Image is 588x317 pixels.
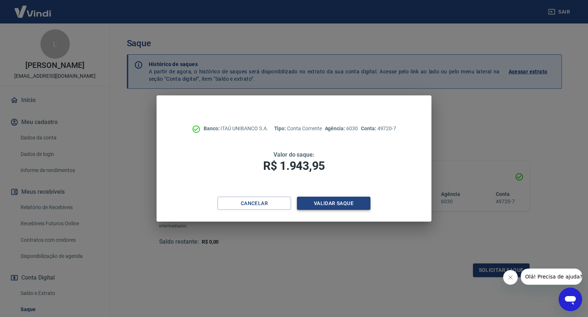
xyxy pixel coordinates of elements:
[325,125,347,131] span: Agência:
[274,125,322,132] p: Conta Corrente
[218,197,291,210] button: Cancelar
[325,125,358,132] p: 6030
[4,5,62,11] span: Olá! Precisa de ajuda?
[204,125,268,132] p: ITAÚ UNIBANCO S.A.
[274,125,287,131] span: Tipo:
[263,159,325,173] span: R$ 1.943,95
[559,288,582,311] iframe: Botão para abrir a janela de mensagens
[361,125,377,131] span: Conta:
[361,125,396,132] p: 49720-7
[503,270,518,285] iframe: Fechar mensagem
[521,269,582,285] iframe: Mensagem da empresa
[273,151,315,158] span: Valor do saque:
[297,197,370,210] button: Validar saque
[204,125,221,131] span: Banco:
